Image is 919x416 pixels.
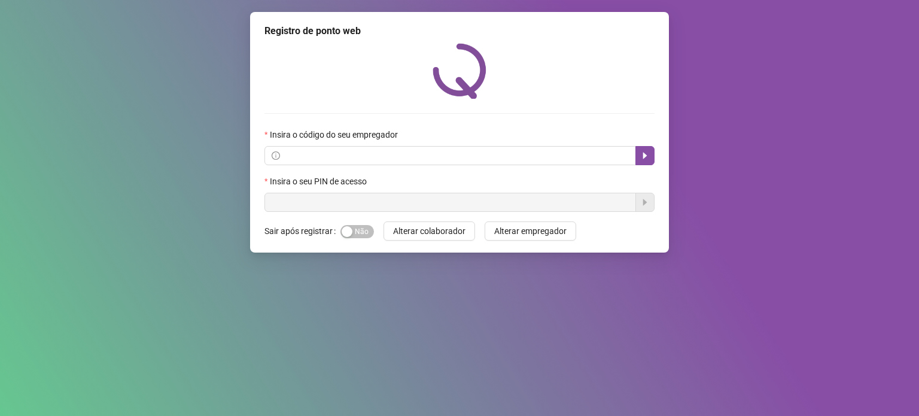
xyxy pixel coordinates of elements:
div: Registro de ponto web [264,24,655,38]
span: info-circle [272,151,280,160]
img: QRPoint [433,43,486,99]
button: Alterar empregador [485,221,576,241]
label: Insira o seu PIN de acesso [264,175,375,188]
span: Alterar colaborador [393,224,465,238]
span: caret-right [640,151,650,160]
button: Alterar colaborador [384,221,475,241]
span: Alterar empregador [494,224,567,238]
label: Insira o código do seu empregador [264,128,406,141]
label: Sair após registrar [264,221,340,241]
